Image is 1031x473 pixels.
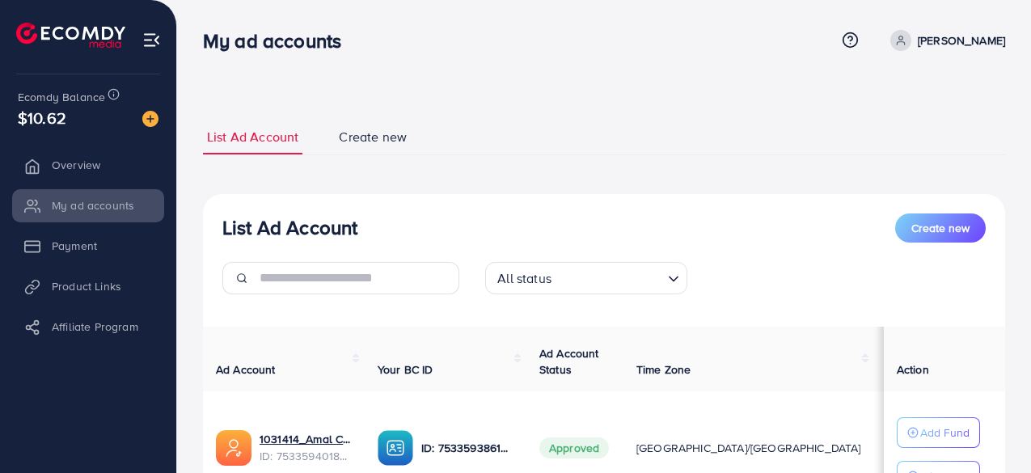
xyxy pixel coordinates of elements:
[142,111,158,127] img: image
[216,430,251,466] img: ic-ads-acc.e4c84228.svg
[216,361,276,378] span: Ad Account
[203,29,354,53] h3: My ad accounts
[222,216,357,239] h3: List Ad Account
[339,128,407,146] span: Create new
[378,361,433,378] span: Your BC ID
[539,345,599,378] span: Ad Account Status
[494,267,555,290] span: All status
[897,361,929,378] span: Action
[556,264,661,290] input: Search for option
[260,431,352,447] a: 1031414_Amal Collection_1754051557873
[207,128,298,146] span: List Ad Account
[884,30,1005,51] a: [PERSON_NAME]
[920,423,970,442] p: Add Fund
[142,31,161,49] img: menu
[378,430,413,466] img: ic-ba-acc.ded83a64.svg
[16,23,125,48] img: logo
[18,89,105,105] span: Ecomdy Balance
[421,438,513,458] p: ID: 7533593861403754513
[260,448,352,464] span: ID: 7533594018068971521
[918,31,1005,50] p: [PERSON_NAME]
[636,361,691,378] span: Time Zone
[260,431,352,464] div: <span class='underline'>1031414_Amal Collection_1754051557873</span></br>7533594018068971521
[18,106,66,129] span: $10.62
[539,437,609,458] span: Approved
[897,417,980,448] button: Add Fund
[911,220,970,236] span: Create new
[485,262,687,294] div: Search for option
[895,213,986,243] button: Create new
[636,440,861,456] span: [GEOGRAPHIC_DATA]/[GEOGRAPHIC_DATA]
